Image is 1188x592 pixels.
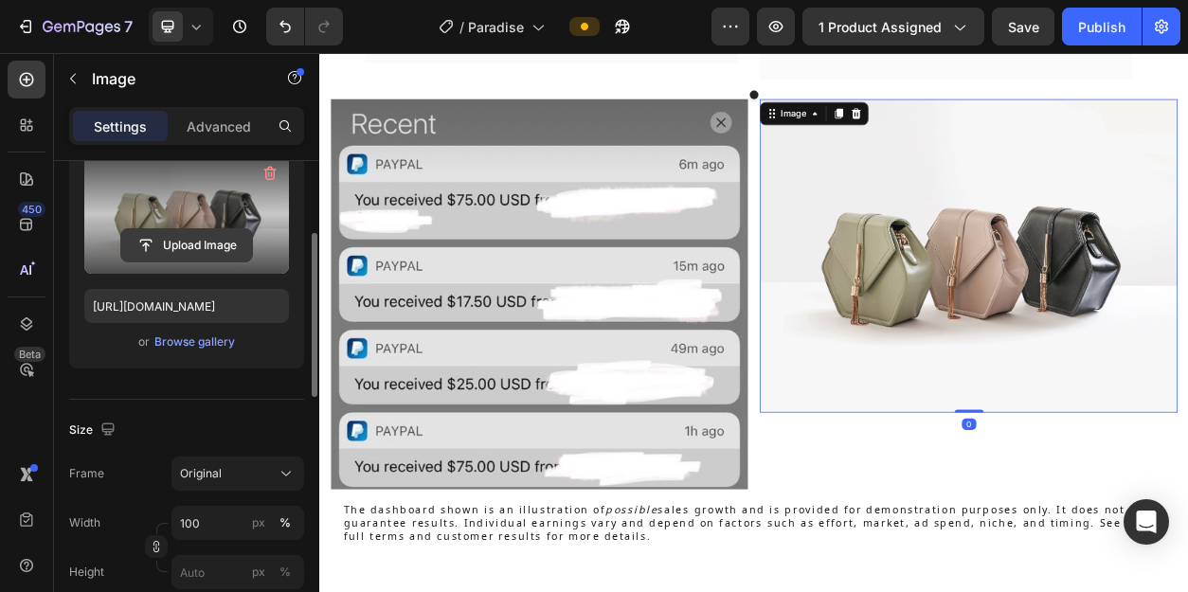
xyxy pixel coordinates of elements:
button: Publish [1062,8,1142,45]
img: image_demo.jpg [576,61,1123,471]
p: Advanced [187,117,251,136]
div: Beta [14,347,45,362]
div: px [252,564,265,581]
button: Browse gallery [153,332,236,351]
div: 450 [18,202,45,217]
div: Publish [1078,17,1125,37]
label: Height [69,564,104,581]
button: Save [992,8,1054,45]
span: Original [180,465,222,482]
p: Settings [94,117,147,136]
input: https://example.com/image.jpg [84,289,289,323]
iframe: Design area [319,53,1188,592]
div: Size [69,418,119,443]
span: 1 product assigned [819,17,942,37]
span: Save [1008,19,1039,35]
button: px [274,561,297,583]
button: Original [171,457,304,491]
button: % [247,561,270,583]
div: % [279,564,291,581]
button: Upload Image [120,228,253,262]
button: 7 [8,8,141,45]
input: px% [171,555,304,589]
div: px [252,514,265,531]
div: 0 [840,478,859,493]
p: 7 [124,15,133,38]
span: Paradise [468,17,524,37]
div: Browse gallery [154,333,235,350]
span: or [138,331,150,353]
div: Image [600,71,640,88]
input: px% [171,506,304,540]
div: Open Intercom Messenger [1124,499,1169,545]
button: 1 product assigned [802,8,984,45]
button: % [247,511,270,534]
label: Frame [69,465,104,482]
button: px [274,511,297,534]
img: gempages_585758600970896067-9daffa98-59de-49e9-85b4-3ce3eeed5e97.jpg [14,61,561,571]
p: Image [92,67,253,90]
span: / [459,17,464,37]
label: Width [69,514,100,531]
div: % [279,514,291,531]
div: Undo/Redo [266,8,343,45]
